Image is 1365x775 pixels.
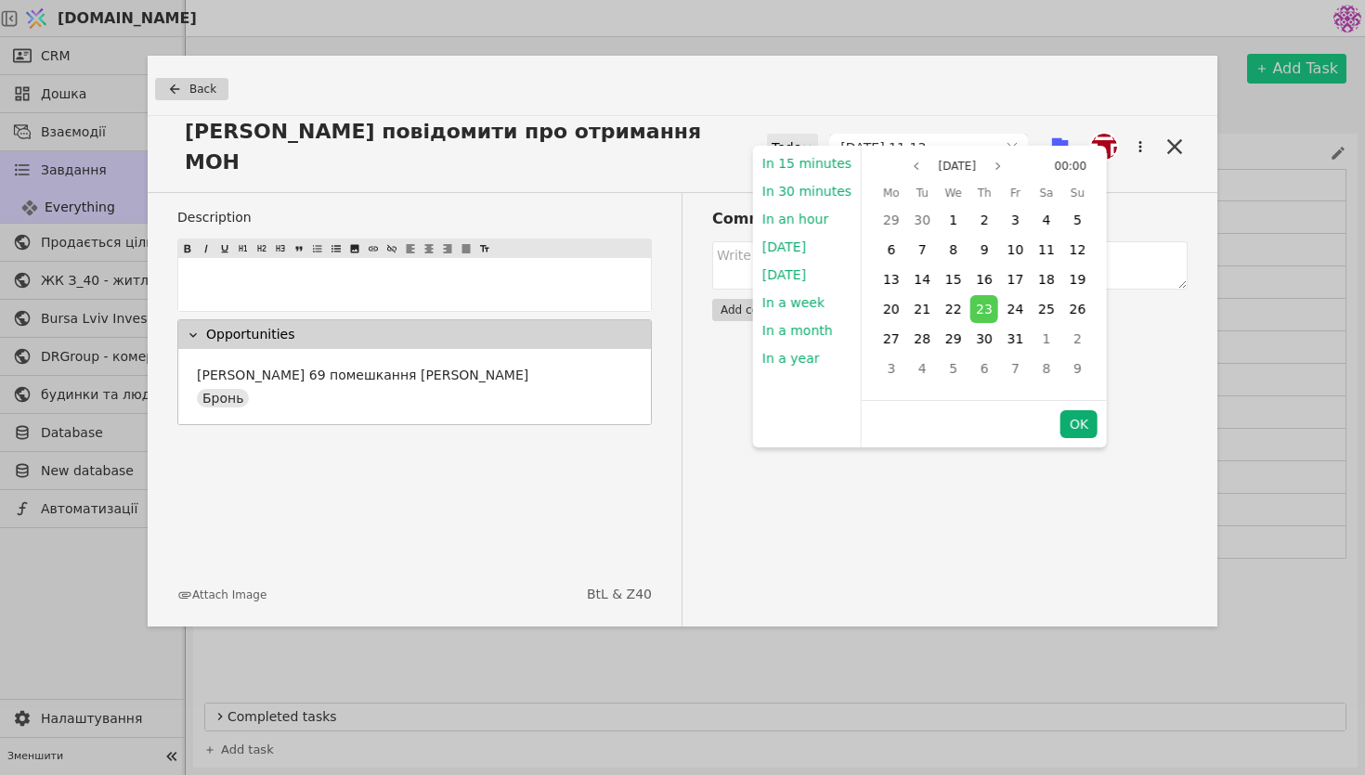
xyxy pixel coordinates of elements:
[883,272,900,287] span: 13
[753,233,815,261] button: [DATE]
[938,181,968,205] div: Wednesday
[876,205,906,235] div: 29 Sep 2025
[918,242,927,257] span: 7
[914,272,930,287] span: 14
[1073,361,1082,376] span: 9
[1062,324,1093,354] div: 02 Nov 2025
[1042,213,1050,227] span: 4
[1011,361,1020,376] span: 7
[914,302,930,316] span: 21
[968,354,999,383] div: 06 Nov 2025
[1031,354,1061,383] div: 08 Nov 2025
[1000,205,1031,235] div: 03 Oct 2025
[177,587,266,603] button: Attach Image
[938,294,968,324] div: 22 Oct 2025
[945,272,962,287] span: 15
[1062,181,1093,205] div: Sunday
[1069,242,1085,257] span: 12
[981,361,989,376] span: 6
[916,182,929,204] span: Tu
[876,235,906,265] div: 06 Oct 2025
[918,361,927,376] span: 4
[1010,182,1020,204] span: Fr
[968,294,999,324] div: 23 Oct 2025
[981,242,989,257] span: 9
[1038,272,1055,287] span: 18
[906,235,937,265] div: 07 Oct 2025
[753,261,815,289] button: [DATE]
[1046,155,1094,177] button: Select time
[177,116,767,177] span: [PERSON_NAME] повідомити про отримання МОН
[753,205,838,233] button: In an hour
[930,155,983,177] button: Select month
[1060,410,1098,438] button: OK
[1000,265,1031,294] div: 17 Oct 2025
[1039,182,1053,204] span: Sa
[968,235,999,265] div: 09 Oct 2025
[753,177,861,205] button: In 30 minutes
[1042,361,1050,376] span: 8
[1031,324,1061,354] div: 01 Nov 2025
[944,182,962,204] span: We
[906,294,937,324] div: 21 Oct 2025
[938,265,968,294] div: 15 Oct 2025
[968,181,999,205] div: Thursday
[1073,213,1082,227] span: 5
[968,205,999,235] div: 02 Oct 2025
[876,265,906,294] div: 13 Oct 2025
[968,265,999,294] div: 16 Oct 2025
[1073,331,1082,346] span: 2
[1006,141,1019,154] svg: close
[876,181,906,205] div: Monday
[1062,235,1093,265] div: 12 Oct 2025
[712,299,807,321] button: Add comment
[949,213,957,227] span: 1
[976,331,993,346] span: 30
[1031,265,1061,294] div: 18 Oct 2025
[883,331,900,346] span: 27
[1069,302,1085,316] span: 26
[189,81,216,97] span: Back
[712,208,1188,230] h3: Comments
[830,135,997,161] input: dd.MM.yyyy HH:mm
[945,302,962,316] span: 22
[981,213,989,227] span: 2
[587,585,652,604] a: BtL & Z40
[1069,272,1085,287] span: 19
[993,161,1004,172] svg: page next
[1062,265,1093,294] div: 19 Oct 2025
[197,389,249,407] div: Бронь
[1007,302,1024,316] span: 24
[1062,205,1093,235] div: 05 Oct 2025
[1031,205,1061,235] div: 04 Oct 2025
[753,316,842,344] button: In a month
[1062,294,1093,324] div: 26 Oct 2025
[938,354,968,383] div: 05 Nov 2025
[876,354,906,383] div: 03 Nov 2025
[1000,324,1031,354] div: 31 Oct 2025
[1031,181,1061,205] div: Saturday
[1042,331,1050,346] span: 1
[978,182,992,204] span: Th
[949,242,957,257] span: 8
[887,361,895,376] span: 3
[1011,213,1020,227] span: 3
[883,302,900,316] span: 20
[1007,331,1024,346] span: 31
[910,161,921,172] svg: page previous
[1007,242,1024,257] span: 10
[1007,272,1024,287] span: 17
[1038,242,1055,257] span: 11
[1000,235,1031,265] div: 10 Oct 2025
[753,149,861,177] button: In 15 minutes
[906,354,937,383] div: 04 Nov 2025
[938,235,968,265] div: 08 Oct 2025
[753,289,834,316] button: In a week
[753,344,829,372] button: In a year
[876,181,1093,383] div: Oct 2025
[906,181,937,205] div: Tuesday
[772,135,801,161] div: Todo
[1000,181,1031,205] div: Friday
[1000,354,1031,383] div: 07 Nov 2025
[883,182,900,204] span: Mo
